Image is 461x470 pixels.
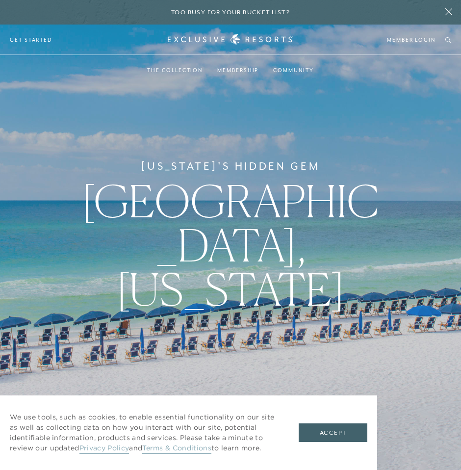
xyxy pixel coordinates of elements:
a: Member Login [387,35,435,44]
span: [GEOGRAPHIC_DATA], [US_STATE] [81,174,380,316]
h6: [US_STATE]'s Hidden Gem [141,158,320,174]
a: Membership [217,56,258,84]
button: Accept [299,423,367,442]
p: We use tools, such as cookies, to enable essential functionality on our site as well as collectin... [10,412,279,453]
a: The Collection [147,56,203,84]
a: Terms & Conditions [142,444,211,454]
a: Privacy Policy [79,444,129,454]
h6: Too busy for your bucket list? [171,8,290,17]
a: Get Started [10,35,52,44]
a: Community [273,56,313,84]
